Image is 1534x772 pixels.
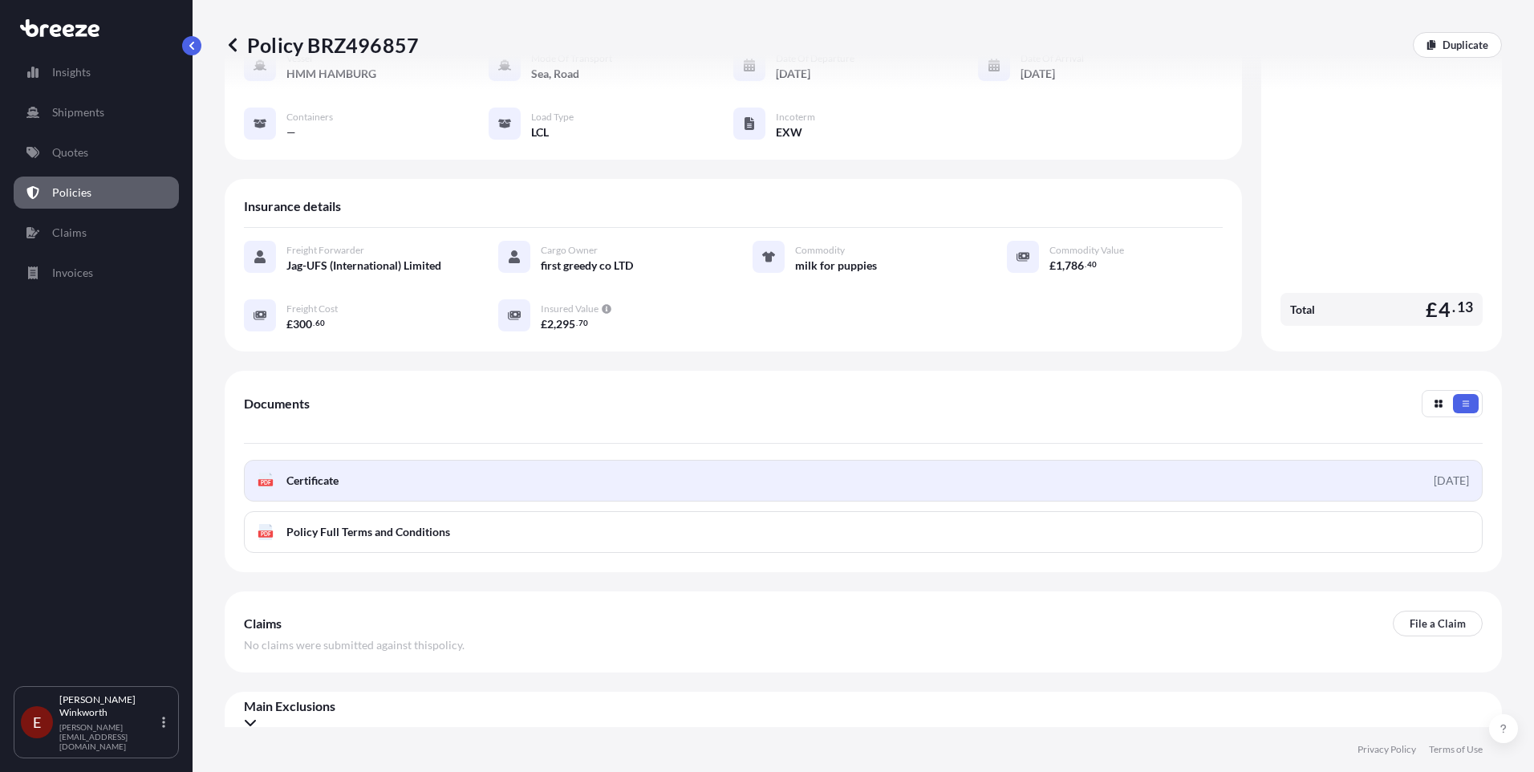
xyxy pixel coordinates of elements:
text: PDF [261,480,271,486]
span: Jag-UFS (International) Limited [286,258,441,274]
p: Shipments [52,104,104,120]
span: £ [541,319,547,330]
a: Shipments [14,96,179,128]
a: Insights [14,56,179,88]
p: [PERSON_NAME] Winkworth [59,693,159,719]
span: £ [286,319,293,330]
span: Insured Value [541,303,599,315]
p: Insights [52,64,91,80]
span: Commodity [795,244,845,257]
span: EXW [776,124,802,140]
p: Policies [52,185,91,201]
div: Main Exclusions [244,698,1483,730]
p: Claims [52,225,87,241]
span: Policy Full Terms and Conditions [286,524,450,540]
span: Cargo Owner [541,244,598,257]
span: Containers [286,111,333,124]
p: Quotes [52,144,88,160]
span: . [1085,262,1086,267]
p: Invoices [52,265,93,281]
span: 786 [1065,260,1084,271]
p: File a Claim [1410,616,1466,632]
a: Terms of Use [1429,743,1483,756]
span: . [576,320,578,326]
span: Insurance details [244,198,341,214]
span: Commodity Value [1049,244,1124,257]
span: 13 [1457,303,1473,312]
span: £ [1049,260,1056,271]
a: Quotes [14,136,179,169]
p: Duplicate [1443,37,1488,53]
span: . [313,320,315,326]
span: E [33,714,41,730]
span: Freight Cost [286,303,338,315]
a: Duplicate [1413,32,1502,58]
span: Incoterm [776,111,815,124]
span: 70 [578,320,588,326]
a: Claims [14,217,179,249]
span: Main Exclusions [244,698,1483,714]
span: £ [1426,299,1438,319]
p: [PERSON_NAME][EMAIL_ADDRESS][DOMAIN_NAME] [59,722,159,751]
a: Policies [14,177,179,209]
span: Freight Forwarder [286,244,364,257]
span: 1 [1056,260,1062,271]
p: Policy BRZ496857 [225,32,419,58]
a: Invoices [14,257,179,289]
text: PDF [261,531,271,537]
span: Load Type [531,111,574,124]
a: PDFCertificate[DATE] [244,460,1483,502]
span: milk for puppies [795,258,877,274]
span: No claims were submitted against this policy . [244,637,465,653]
span: . [1452,303,1455,312]
span: 300 [293,319,312,330]
span: 4 [1439,299,1451,319]
span: 2 [547,319,554,330]
span: Claims [244,616,282,632]
span: 60 [315,320,325,326]
a: PDFPolicy Full Terms and Conditions [244,511,1483,553]
a: File a Claim [1393,611,1483,636]
span: — [286,124,296,140]
span: , [554,319,556,330]
span: LCL [531,124,549,140]
span: Documents [244,396,310,412]
span: 40 [1087,262,1097,267]
span: Certificate [286,473,339,489]
span: Total [1290,302,1315,318]
a: Privacy Policy [1357,743,1416,756]
span: , [1062,260,1065,271]
span: first greedy co LTD [541,258,633,274]
div: [DATE] [1434,473,1469,489]
span: 295 [556,319,575,330]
